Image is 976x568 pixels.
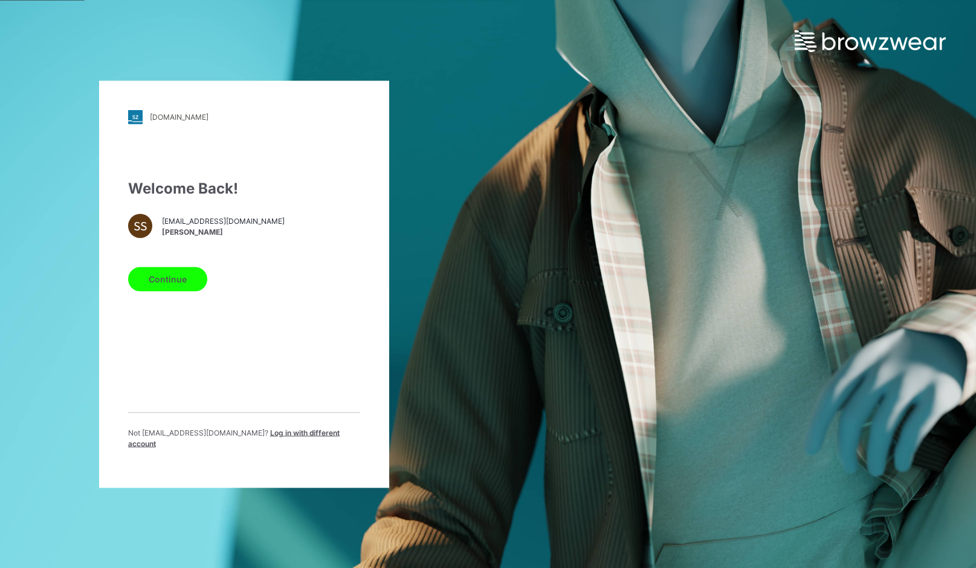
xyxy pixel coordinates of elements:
[162,227,285,238] span: [PERSON_NAME]
[795,30,946,52] img: browzwear-logo.e42bd6dac1945053ebaf764b6aa21510.svg
[128,177,360,199] div: Welcome Back!
[150,113,208,122] div: [DOMAIN_NAME]
[128,427,360,449] p: Not [EMAIL_ADDRESS][DOMAIN_NAME] ?
[128,267,207,291] button: Continue
[162,216,285,227] span: [EMAIL_ADDRESS][DOMAIN_NAME]
[128,109,360,124] a: [DOMAIN_NAME]
[128,214,152,238] div: SS
[128,109,143,124] img: stylezone-logo.562084cfcfab977791bfbf7441f1a819.svg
